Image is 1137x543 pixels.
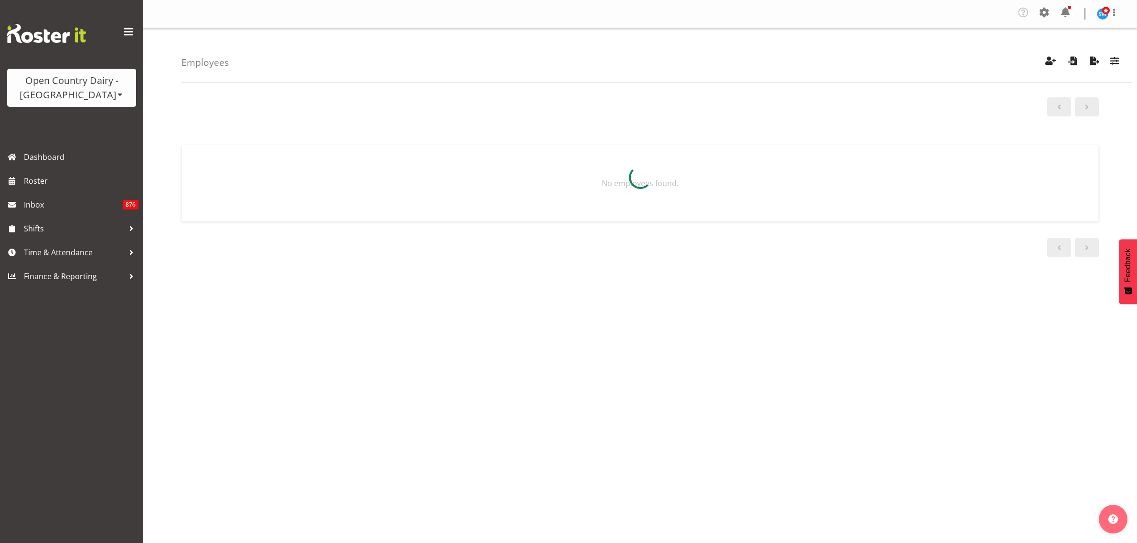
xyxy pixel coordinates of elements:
[1075,97,1099,116] a: Next page
[1124,249,1132,282] span: Feedback
[24,269,124,283] span: Finance & Reporting
[1108,514,1118,524] img: help-xxl-2.png
[1105,52,1125,73] button: Filter Employees
[1041,52,1061,73] button: Create Employees
[24,245,124,260] span: Time & Attendance
[24,150,138,164] span: Dashboard
[1063,52,1083,73] button: Import Employees
[181,57,229,68] h4: Employees
[24,174,138,188] span: Roster
[123,200,138,209] span: 876
[1097,8,1108,20] img: steve-webb8258.jpg
[1119,239,1137,304] button: Feedback - Show survey
[24,221,124,236] span: Shifts
[7,24,86,43] img: Rosterit website logo
[1047,97,1071,116] a: Previous page
[24,198,123,212] span: Inbox
[1084,52,1105,73] button: Export Employees
[17,73,127,102] div: Open Country Dairy - [GEOGRAPHIC_DATA]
